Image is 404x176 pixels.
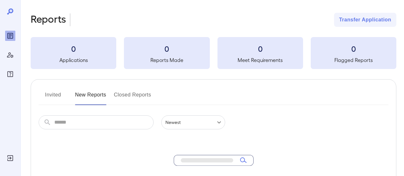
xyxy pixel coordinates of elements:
[5,153,15,163] div: Log Out
[39,90,67,105] button: Invited
[161,115,225,129] div: Newest
[217,56,303,64] h5: Meet Requirements
[311,56,396,64] h5: Flagged Reports
[31,56,116,64] h5: Applications
[5,31,15,41] div: Reports
[75,90,106,105] button: New Reports
[5,69,15,79] div: FAQ
[217,43,303,54] h3: 0
[31,13,66,27] h2: Reports
[124,43,210,54] h3: 0
[31,37,396,69] summary: 0Applications0Reports Made0Meet Requirements0Flagged Reports
[31,43,116,54] h3: 0
[114,90,151,105] button: Closed Reports
[5,50,15,60] div: Manage Users
[124,56,210,64] h5: Reports Made
[311,43,396,54] h3: 0
[334,13,396,27] button: Transfer Application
